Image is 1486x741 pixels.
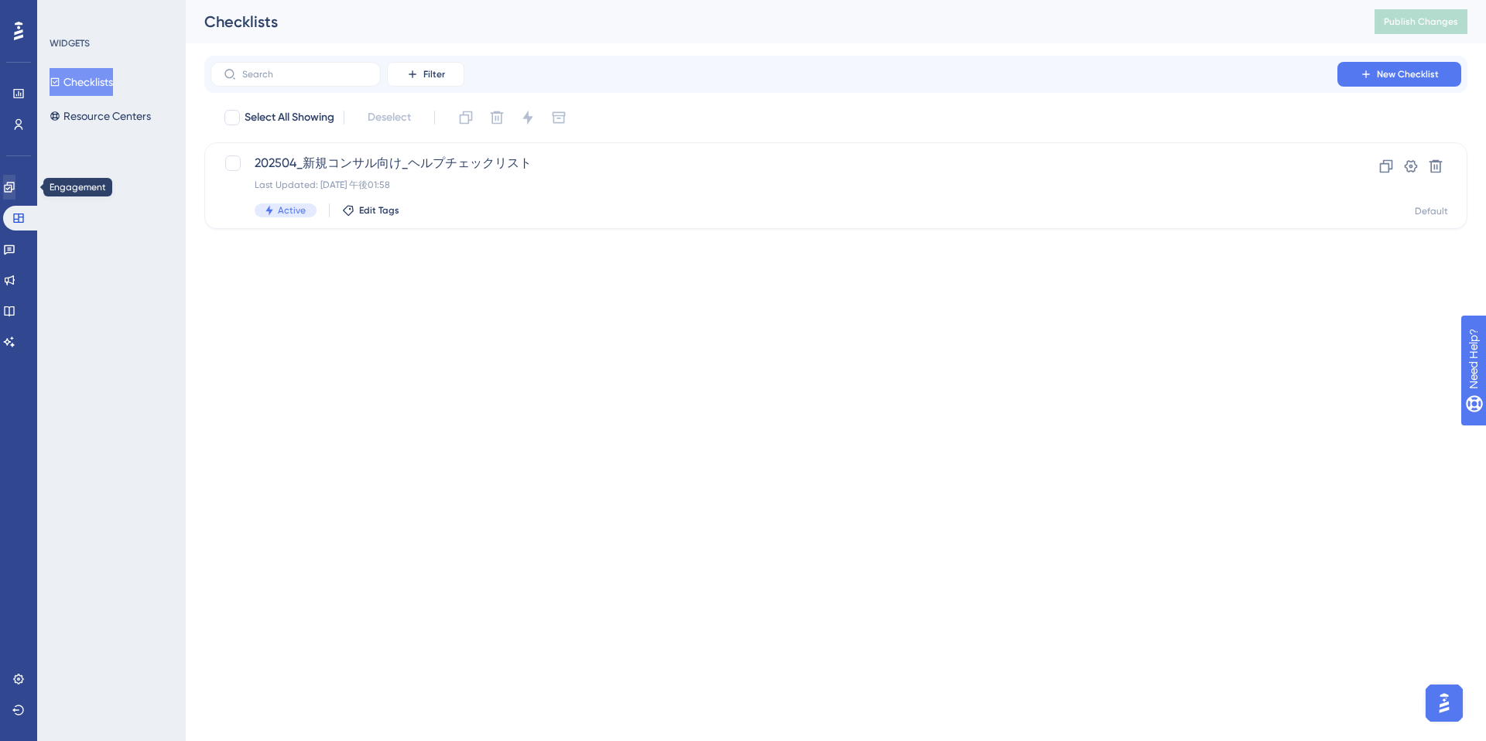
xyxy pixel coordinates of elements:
[50,68,113,96] button: Checklists
[1377,68,1439,80] span: New Checklist
[368,108,411,127] span: Deselect
[423,68,445,80] span: Filter
[255,154,1293,172] span: 202504_新規コンサル向け_ヘルプチェックリスト
[50,102,151,130] button: Resource Centers
[245,108,334,127] span: Select All Showing
[387,62,464,87] button: Filter
[50,37,90,50] div: WIDGETS
[1375,9,1467,34] button: Publish Changes
[36,4,97,22] span: Need Help?
[278,204,306,217] span: Active
[255,179,1293,191] div: Last Updated: [DATE] 午後01:58
[1384,15,1458,28] span: Publish Changes
[342,204,399,217] button: Edit Tags
[359,204,399,217] span: Edit Tags
[1421,680,1467,726] iframe: UserGuiding AI Assistant Launcher
[242,69,368,80] input: Search
[1337,62,1461,87] button: New Checklist
[1415,205,1448,217] div: Default
[204,11,1336,32] div: Checklists
[354,104,425,131] button: Deselect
